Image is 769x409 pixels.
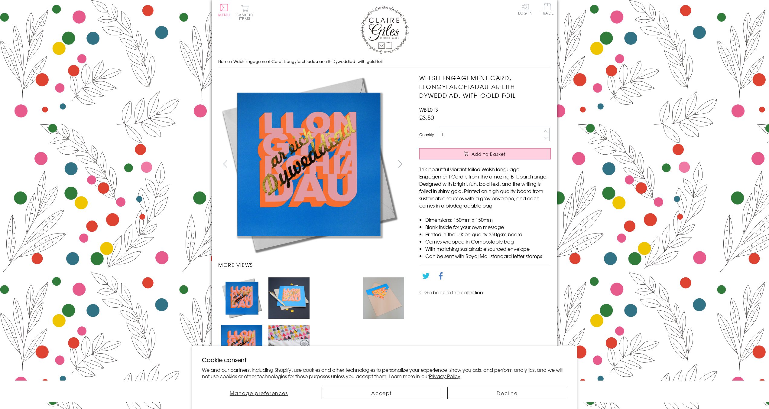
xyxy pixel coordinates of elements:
li: Carousel Page 4 [360,274,407,322]
span: WBIL013 [419,106,438,113]
p: This beautiful vibrant foiled Welsh language Engagement Card is from the amazing Billboard range.... [419,165,551,209]
a: Log In [518,3,533,15]
li: Carousel Page 2 [265,274,313,322]
span: Menu [218,12,230,18]
li: Dimensions: 150mm x 150mm [425,216,551,223]
h2: Cookie consent [202,355,567,364]
img: Welsh Engagement Card, Llongyfarchiadau ar eith Dyweddiad, with gold foil [221,277,262,319]
span: Welsh Engagement Card, Llongyfarchiadau ar eith Dyweddiad, with gold foil [233,58,383,64]
span: Manage preferences [230,389,288,397]
li: Carousel Page 1 (Current Slide) [218,274,265,322]
button: Manage preferences [202,387,316,399]
li: With matching sustainable sourced envelope [425,245,551,252]
span: Trade [541,3,554,15]
button: Menu [218,4,230,17]
img: Welsh Engagement Card, Llongyfarchiadau ar eith Dyweddiad, with gold foil [268,277,310,319]
h1: Welsh Engagement Card, Llongyfarchiadau ar eith Dyweddiad, with gold foil [419,74,551,100]
img: Welsh Engagement Card, Llongyfarchiadau ar eith Dyweddiad, with gold foil [221,325,262,366]
li: Can be sent with Royal Mail standard letter stamps [425,252,551,260]
p: We and our partners, including Shopify, use cookies and other technologies to personalize your ex... [202,367,567,379]
button: prev [218,157,232,171]
li: Comes wrapped in Compostable bag [425,238,551,245]
button: Add to Basket [419,148,551,159]
a: Trade [541,3,554,16]
img: Welsh Engagement Card, Llongyfarchiadau ar eith Dyweddiad, with gold foil [268,325,310,366]
button: Decline [447,387,567,399]
a: Go back to the collection [424,289,483,296]
img: Claire Giles Greetings Cards [360,6,409,54]
span: Add to Basket [472,151,506,157]
span: › [231,58,232,64]
li: Carousel Page 3 [313,274,360,322]
li: Printed in the U.K on quality 350gsm board [425,231,551,238]
span: 0 items [239,12,253,21]
li: Carousel Page 6 [265,322,313,369]
h3: More views [218,261,407,268]
button: Basket0 items [236,5,253,20]
button: Accept [322,387,441,399]
ul: Carousel Pagination [218,274,407,369]
nav: breadcrumbs [218,55,551,68]
a: Home [218,58,230,64]
li: Blank inside for your own message [425,223,551,231]
span: £3.50 [419,113,434,122]
label: Quantity [419,132,434,137]
img: Welsh Engagement Card, Llongyfarchiadau ar eith Dyweddiad, with gold foil [218,74,400,255]
li: Carousel Page 5 [218,322,265,369]
img: Welsh Engagement Card, Llongyfarchiadau ar eith Dyweddiad, with gold foil [363,277,404,319]
button: next [394,157,407,171]
a: Privacy Policy [429,372,460,380]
